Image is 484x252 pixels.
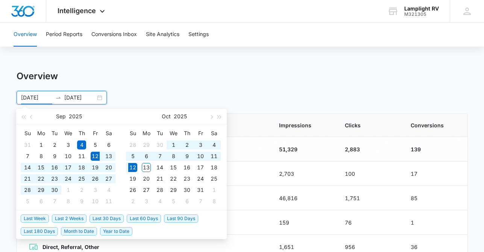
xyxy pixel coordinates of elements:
[36,197,46,206] div: 6
[167,162,180,173] td: 2025-10-15
[209,186,218,195] div: 1
[402,210,467,235] td: 1
[270,210,336,235] td: 159
[207,151,221,162] td: 2025-10-11
[153,151,167,162] td: 2025-10-07
[52,214,86,223] span: Last 2 Weeks
[402,186,467,210] td: 85
[102,151,115,162] td: 2025-09-13
[164,214,198,223] span: Last 90 Days
[209,152,218,161] div: 11
[61,227,97,235] span: Month to Date
[169,163,178,172] div: 15
[61,127,75,139] th: We
[196,152,205,161] div: 10
[36,163,46,172] div: 15
[153,184,167,196] td: 2025-10-28
[34,162,48,173] td: 2025-09-15
[48,184,61,196] td: 2025-09-30
[126,196,140,207] td: 2025-11-02
[128,197,137,206] div: 2
[75,127,88,139] th: Th
[102,162,115,173] td: 2025-09-20
[194,196,207,207] td: 2025-11-07
[167,127,180,139] th: We
[126,184,140,196] td: 2025-10-26
[64,94,96,102] input: End date
[182,163,191,172] div: 16
[21,227,58,235] span: Last 180 Days
[50,174,59,183] div: 23
[61,139,75,151] td: 2025-09-03
[104,186,113,195] div: 4
[127,214,161,223] span: Last 60 Days
[209,174,218,183] div: 25
[155,140,164,149] div: 30
[61,173,75,184] td: 2025-09-24
[270,186,336,210] td: 46,816
[91,140,100,149] div: 5
[75,173,88,184] td: 2025-09-25
[180,151,194,162] td: 2025-10-09
[34,173,48,184] td: 2025-09-22
[142,186,151,195] div: 27
[34,139,48,151] td: 2025-09-01
[77,163,86,172] div: 18
[194,162,207,173] td: 2025-10-17
[180,196,194,207] td: 2025-11-06
[104,197,113,206] div: 11
[142,140,151,149] div: 29
[21,173,34,184] td: 2025-09-21
[23,163,32,172] div: 14
[155,163,164,172] div: 14
[46,23,82,47] button: Period Reports
[55,95,61,101] span: to
[69,109,82,124] button: 2025
[77,186,86,195] div: 2
[155,197,164,206] div: 4
[207,173,221,184] td: 2025-10-25
[169,140,178,149] div: 1
[140,173,153,184] td: 2025-10-20
[77,152,86,161] div: 11
[23,197,32,206] div: 5
[100,227,132,235] span: Year to Date
[142,197,151,206] div: 3
[128,152,137,161] div: 5
[153,173,167,184] td: 2025-10-21
[75,139,88,151] td: 2025-09-04
[50,186,59,195] div: 30
[77,174,86,183] div: 25
[207,196,221,207] td: 2025-11-08
[194,127,207,139] th: Fr
[336,161,402,186] td: 100
[23,152,32,161] div: 7
[64,140,73,149] div: 3
[336,137,402,161] td: 2,883
[36,152,46,161] div: 8
[279,121,327,129] span: Impressions
[402,161,467,186] td: 17
[34,151,48,162] td: 2025-09-08
[88,162,102,173] td: 2025-09-19
[17,71,58,82] h1: Overview
[155,152,164,161] div: 7
[167,196,180,207] td: 2025-11-05
[209,140,218,149] div: 4
[140,127,153,139] th: Mo
[169,174,178,183] div: 22
[196,174,205,183] div: 24
[91,152,100,161] div: 12
[196,197,205,206] div: 7
[21,151,34,162] td: 2025-09-07
[155,186,164,195] div: 28
[48,151,61,162] td: 2025-09-09
[42,244,99,250] strong: Direct, Referral, Other
[77,197,86,206] div: 9
[104,174,113,183] div: 27
[182,140,191,149] div: 2
[23,186,32,195] div: 28
[140,162,153,173] td: 2025-10-13
[140,184,153,196] td: 2025-10-27
[91,163,100,172] div: 19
